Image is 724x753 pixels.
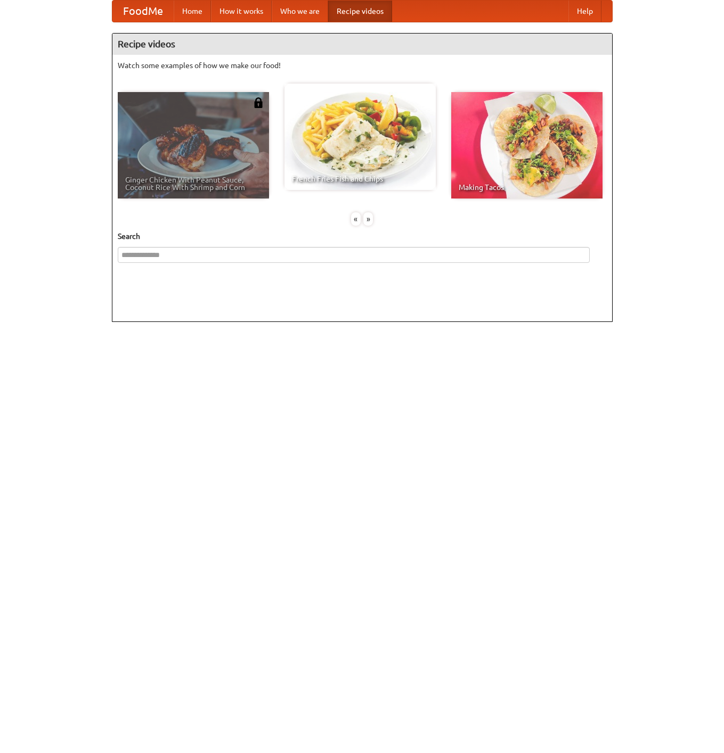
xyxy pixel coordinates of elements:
[363,212,373,226] div: »
[118,231,607,242] h5: Search
[568,1,601,22] a: Help
[351,212,361,226] div: «
[292,175,428,183] span: French Fries Fish and Chips
[211,1,272,22] a: How it works
[328,1,392,22] a: Recipe videos
[253,97,264,108] img: 483408.png
[112,1,174,22] a: FoodMe
[459,184,595,191] span: Making Tacos
[272,1,328,22] a: Who we are
[112,34,612,55] h4: Recipe videos
[174,1,211,22] a: Home
[284,84,436,190] a: French Fries Fish and Chips
[118,60,607,71] p: Watch some examples of how we make our food!
[451,92,603,198] a: Making Tacos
